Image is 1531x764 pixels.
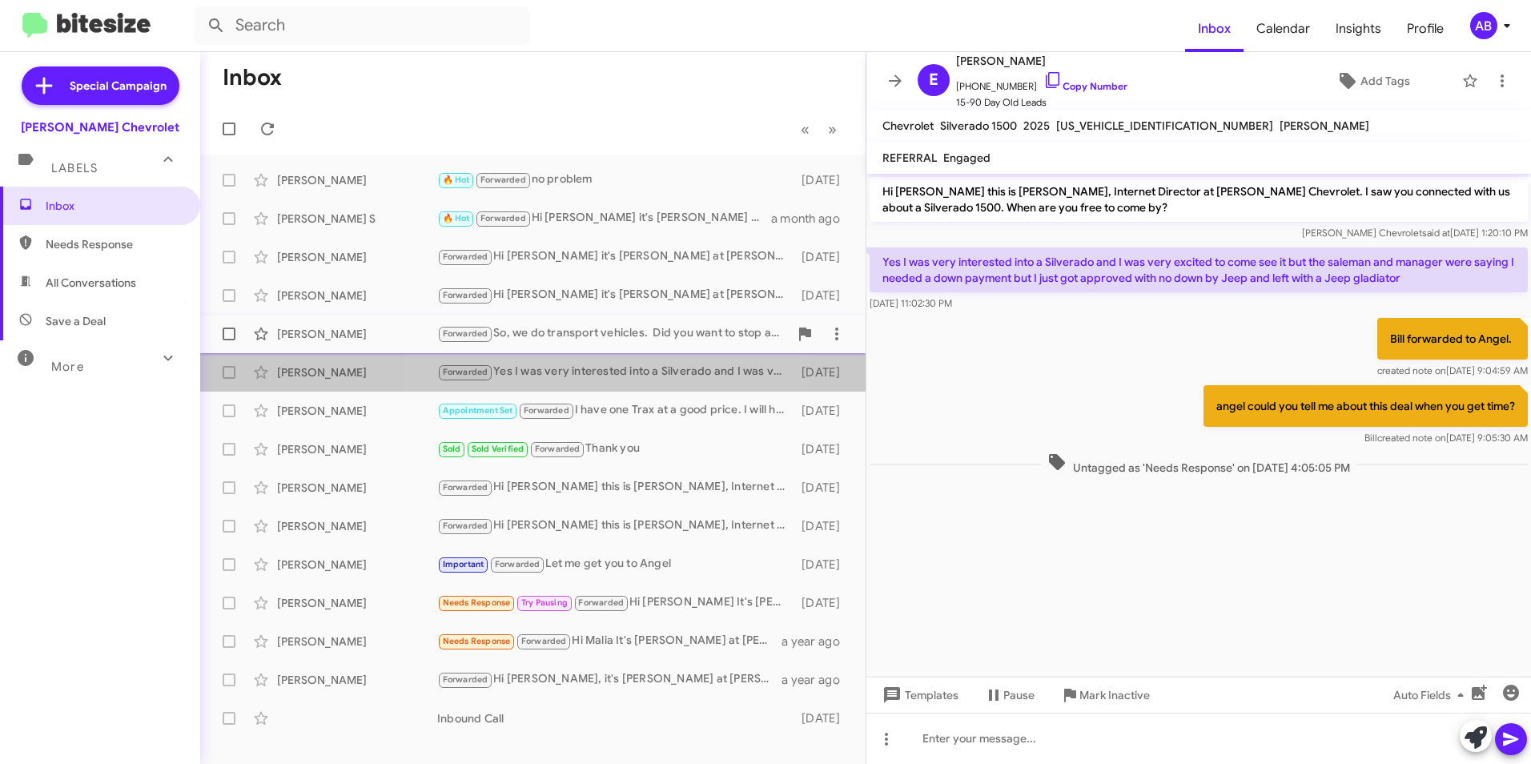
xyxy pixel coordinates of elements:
[1377,364,1528,376] span: [DATE] 9:04:59 AM
[443,597,511,608] span: Needs Response
[782,633,853,649] div: a year ago
[472,444,524,454] span: Sold Verified
[491,557,544,573] span: Forwarded
[1003,681,1035,710] span: Pause
[794,518,853,534] div: [DATE]
[575,596,628,611] span: Forwarded
[277,211,437,227] div: [PERSON_NAME] S
[443,559,484,569] span: Important
[870,297,952,309] span: [DATE] 11:02:30 PM
[437,555,794,573] div: Let me get you to Angel
[943,151,991,165] span: Engaged
[223,65,282,90] h1: Inbox
[443,636,511,646] span: Needs Response
[277,364,437,380] div: [PERSON_NAME]
[476,173,529,188] span: Forwarded
[1323,6,1394,52] span: Insights
[1244,6,1323,52] a: Calendar
[971,681,1047,710] button: Pause
[1302,227,1528,239] span: [PERSON_NAME] Chevrolet [DATE] 1:20:10 PM
[439,673,492,688] span: Forwarded
[517,634,570,649] span: Forwarded
[437,363,794,381] div: Yes I was very interested into a Silverado and I was very excited to come see it but the saleman ...
[782,672,853,688] div: a year ago
[443,213,470,223] span: 🔥 Hot
[437,632,782,650] div: Hi Malia It's [PERSON_NAME] at [PERSON_NAME] Chevrolet following up about the Traverse. Was my st...
[794,403,853,419] div: [DATE]
[439,288,492,304] span: Forwarded
[277,172,437,188] div: [PERSON_NAME]
[437,209,771,227] div: Hi [PERSON_NAME] it's [PERSON_NAME] at [PERSON_NAME] Chevrolet. Just a friendly reminder that the...
[1457,12,1513,39] button: AB
[277,249,437,265] div: [PERSON_NAME]
[828,119,837,139] span: »
[437,440,794,458] div: Thank you
[437,401,794,420] div: I have one Trax at a good price. I will have Angel reach out. Here is a link to all our used. [UR...
[1364,432,1528,444] span: Bill [DATE] 9:05:30 AM
[794,288,853,304] div: [DATE]
[882,119,934,133] span: Chevrolet
[956,94,1127,111] span: 15-90 Day Old Leads
[1280,119,1369,133] span: [PERSON_NAME]
[879,681,958,710] span: Templates
[771,211,853,227] div: a month ago
[956,51,1127,70] span: [PERSON_NAME]
[277,518,437,534] div: [PERSON_NAME]
[1377,432,1446,444] span: created note on
[956,70,1127,94] span: [PHONE_NUMBER]
[46,236,182,252] span: Needs Response
[1204,385,1528,427] p: angel could you tell me about this deal when you get time?
[531,442,584,457] span: Forwarded
[443,405,513,416] span: Appointment Set
[1056,119,1273,133] span: [US_VEHICLE_IDENTIFICATION_NUMBER]
[794,364,853,380] div: [DATE]
[801,119,810,139] span: «
[437,478,794,497] div: Hi [PERSON_NAME] this is [PERSON_NAME], Internet Director at [PERSON_NAME] Chevrolet. I saw you c...
[439,519,492,534] span: Forwarded
[439,481,492,496] span: Forwarded
[1360,66,1410,95] span: Add Tags
[794,441,853,457] div: [DATE]
[1422,227,1450,239] span: said at
[277,403,437,419] div: [PERSON_NAME]
[46,198,182,214] span: Inbox
[70,78,167,94] span: Special Campaign
[791,113,819,146] button: Previous
[1023,119,1050,133] span: 2025
[1377,318,1528,360] p: Bill forwarded to Angel.
[439,365,492,380] span: Forwarded
[437,324,789,343] div: So, we do transport vehicles. Did you want to stop and see which truck you would like. We can sig...
[437,670,782,689] div: Hi [PERSON_NAME], it's [PERSON_NAME] at [PERSON_NAME] Chevrolet. Just wanted to touch base about ...
[882,151,937,165] span: REFERRAL
[277,480,437,496] div: [PERSON_NAME]
[794,249,853,265] div: [DATE]
[437,517,794,535] div: Hi [PERSON_NAME] this is [PERSON_NAME], Internet Director at [PERSON_NAME] Chevrolet. I saw you c...
[792,113,846,146] nav: Page navigation example
[794,710,853,726] div: [DATE]
[1041,452,1356,476] span: Untagged as 'Needs Response' on [DATE] 4:05:05 PM
[437,710,794,726] div: Inbound Call
[870,247,1528,292] p: Yes I was very interested into a Silverado and I was very excited to come see it but the saleman ...
[437,593,794,612] div: Hi [PERSON_NAME] It's [PERSON_NAME] at [PERSON_NAME] Chevrolet following up about the Blazer. Was...
[22,66,179,105] a: Special Campaign
[277,326,437,342] div: [PERSON_NAME]
[1043,80,1127,92] a: Copy Number
[1380,681,1483,710] button: Auto Fields
[439,327,492,342] span: Forwarded
[870,177,1528,222] p: Hi [PERSON_NAME] this is [PERSON_NAME], Internet Director at [PERSON_NAME] Chevrolet. I saw you c...
[46,313,106,329] span: Save a Deal
[277,633,437,649] div: [PERSON_NAME]
[520,404,573,419] span: Forwarded
[1377,364,1446,376] span: created note on
[818,113,846,146] button: Next
[46,275,136,291] span: All Conversations
[1079,681,1150,710] span: Mark Inactive
[277,595,437,611] div: [PERSON_NAME]
[794,480,853,496] div: [DATE]
[1047,681,1163,710] button: Mark Inactive
[1185,6,1244,52] a: Inbox
[476,211,529,227] span: Forwarded
[277,288,437,304] div: [PERSON_NAME]
[929,67,938,93] span: E
[437,171,794,189] div: no problem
